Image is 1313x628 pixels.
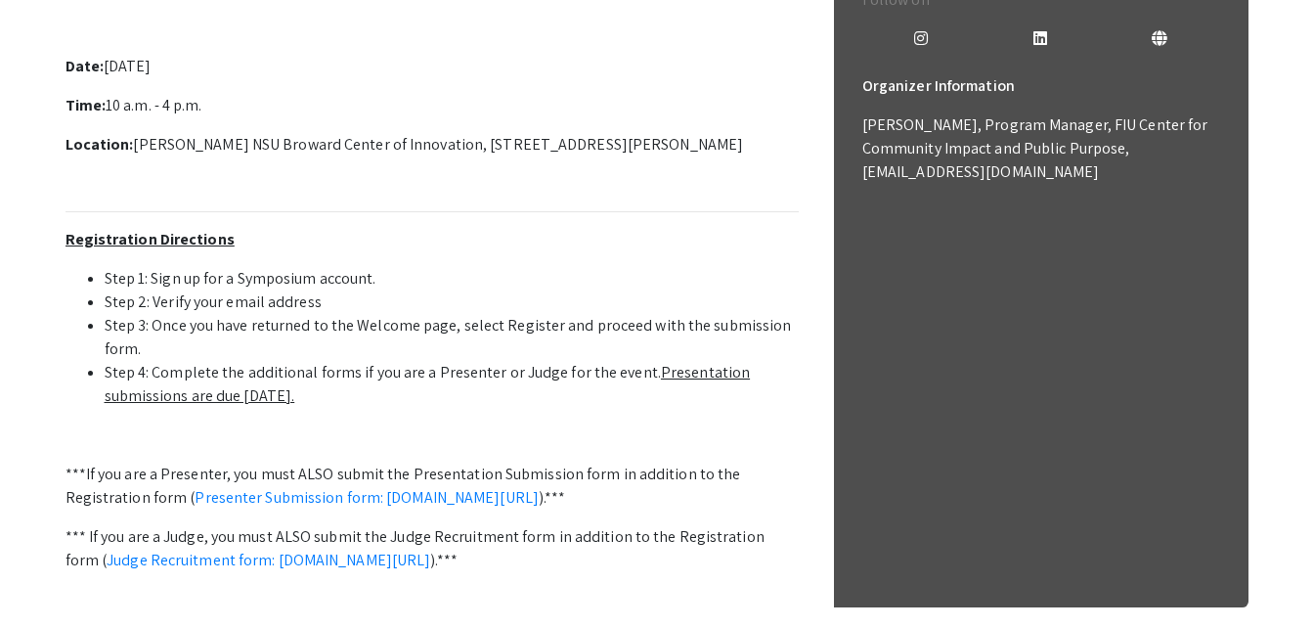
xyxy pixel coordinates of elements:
[105,362,751,406] u: Presentation submissions are due [DATE].
[105,291,799,314] li: Step 2: Verify your email address
[66,133,799,157] p: [PERSON_NAME] NSU Broward Center of Innovation, [STREET_ADDRESS][PERSON_NAME]
[66,525,799,572] p: *** If you are a Judge, you must ALSO submit the Judge Recruitment form in addition to the Regist...
[862,113,1220,184] p: [PERSON_NAME], Program Manager, FIU Center for Community Impact and Public Purpose, [EMAIL_ADDRES...
[107,550,430,570] a: Judge Recruitment form: [DOMAIN_NAME][URL]
[66,56,105,76] strong: Date:
[105,361,799,408] li: Step 4: Complete the additional forms if you are a Presenter or Judge for the event.
[66,463,799,510] p: ***If you are a Presenter, you must ALSO submit the Presentation Submission form in addition to t...
[66,55,799,78] p: [DATE]
[66,229,235,249] u: Registration Directions
[66,94,799,117] p: 10 a.m. - 4 p.m.
[195,487,539,508] a: Presenter Submission form: [DOMAIN_NAME][URL]
[862,67,1220,106] h6: Organizer Information
[66,95,107,115] strong: Time:
[66,134,134,155] strong: Location:
[105,314,799,361] li: Step 3: Once you have returned to the Welcome page, select Register and proceed with the submissi...
[15,540,83,613] iframe: Chat
[105,267,799,291] li: Step 1: Sign up for a Symposium account.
